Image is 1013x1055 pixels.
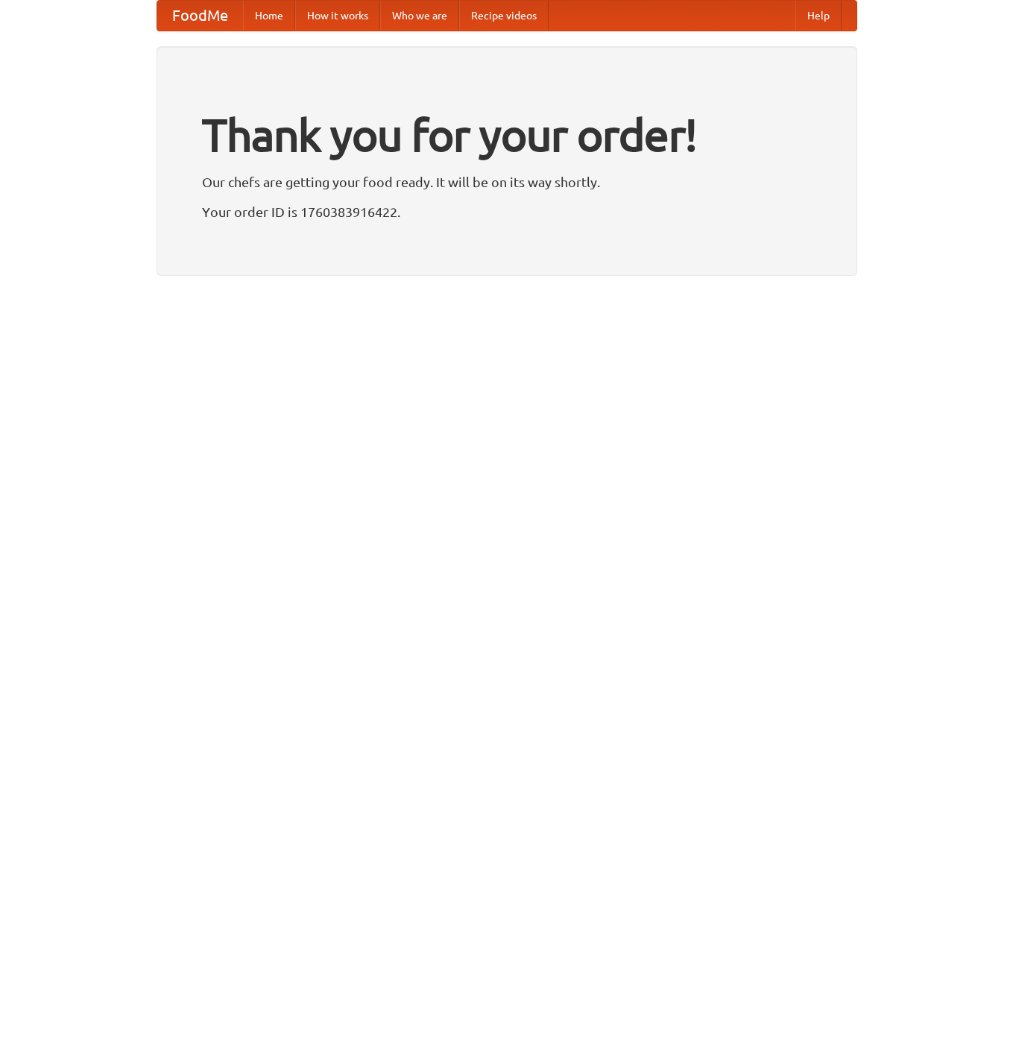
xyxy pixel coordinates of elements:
a: Recipe videos [459,1,549,31]
p: Our chefs are getting your food ready. It will be on its way shortly. [202,171,812,193]
a: FoodMe [157,1,243,31]
p: Your order ID is 1760383916422. [202,201,812,223]
a: How it works [295,1,380,31]
h1: Thank you for your order! [202,99,812,171]
a: Who we are [380,1,459,31]
a: Help [795,1,842,31]
a: Home [243,1,295,31]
